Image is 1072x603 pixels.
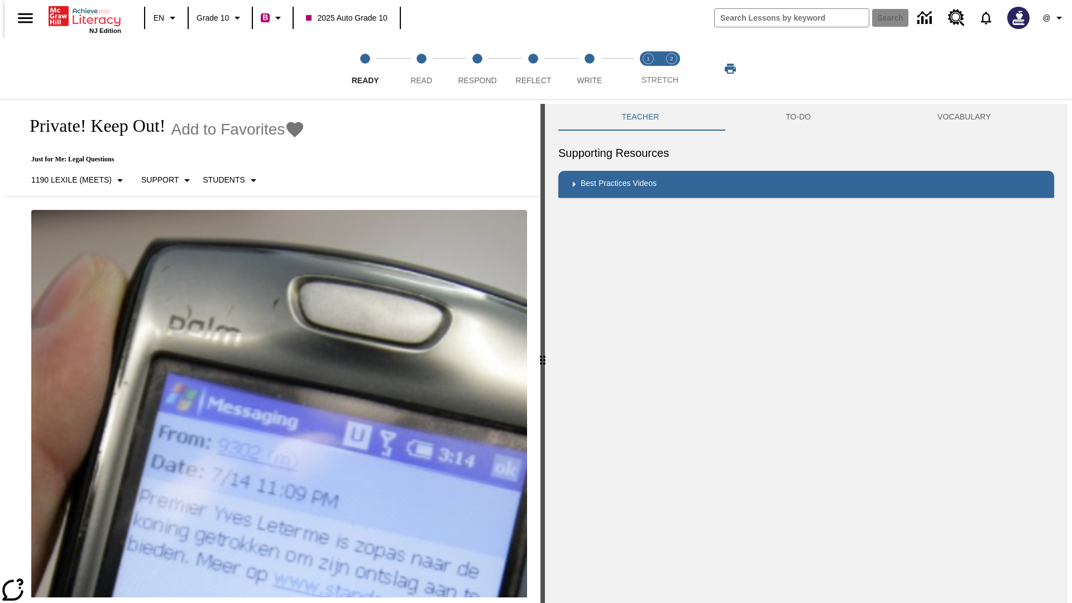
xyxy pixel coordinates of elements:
h6: Supporting Resources [558,144,1054,162]
div: activity [545,104,1068,603]
text: 2 [670,56,673,61]
button: Grade: Grade 10, Select a grade [192,8,248,28]
button: VOCABULARY [874,104,1054,131]
span: Write [577,76,602,85]
p: 1190 Lexile (Meets) [31,174,112,186]
button: Write step 5 of 5 [557,38,622,99]
button: Stretch Respond step 2 of 2 [655,38,688,99]
span: Grade 10 [197,12,229,24]
span: Respond [458,76,496,85]
button: Print [712,59,748,79]
button: Select Lexile, 1190 Lexile (Meets) [27,170,131,190]
button: Read step 2 of 5 [389,38,453,99]
a: Resource Center, Will open in new tab [941,3,971,33]
div: Best Practices Videos [558,171,1054,198]
button: Select Student [198,170,264,190]
span: Reflect [516,76,552,85]
p: Just for Me: Legal Questions [18,155,305,164]
p: Best Practices Videos [581,178,657,191]
span: Add to Favorites [171,121,285,138]
text: 1 [647,56,649,61]
input: search field [715,9,869,27]
button: Language: EN, Select a language [149,8,184,28]
div: Press Enter or Spacebar and then press right and left arrow keys to move the slider [540,104,545,603]
button: Open side menu [9,2,42,35]
div: Home [49,4,121,34]
p: Students [203,174,245,186]
button: Scaffolds, Support [137,170,198,190]
button: TO-DO [722,104,874,131]
h1: Private! Keep Out! [18,116,165,136]
button: Stretch Read step 1 of 2 [632,38,664,99]
button: Reflect step 4 of 5 [501,38,566,99]
span: B [262,11,268,25]
button: Respond step 3 of 5 [445,38,510,99]
button: Profile/Settings [1036,8,1072,28]
button: Teacher [558,104,722,131]
span: @ [1042,12,1050,24]
p: Support [141,174,179,186]
button: Ready step 1 of 5 [333,38,398,99]
a: Data Center [911,3,941,33]
button: Boost Class color is violet red. Change class color [256,8,289,28]
div: Instructional Panel Tabs [558,104,1054,131]
span: NJ Edition [89,27,121,34]
span: Read [410,76,432,85]
span: STRETCH [642,75,678,84]
div: reading [4,104,540,597]
span: EN [154,12,164,24]
img: Avatar [1007,7,1030,29]
button: Add to Favorites - Private! Keep Out! [171,119,305,139]
button: Select a new avatar [1001,3,1036,32]
a: Notifications [971,3,1001,32]
span: Ready [352,76,379,85]
span: 2025 Auto Grade 10 [306,12,387,24]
